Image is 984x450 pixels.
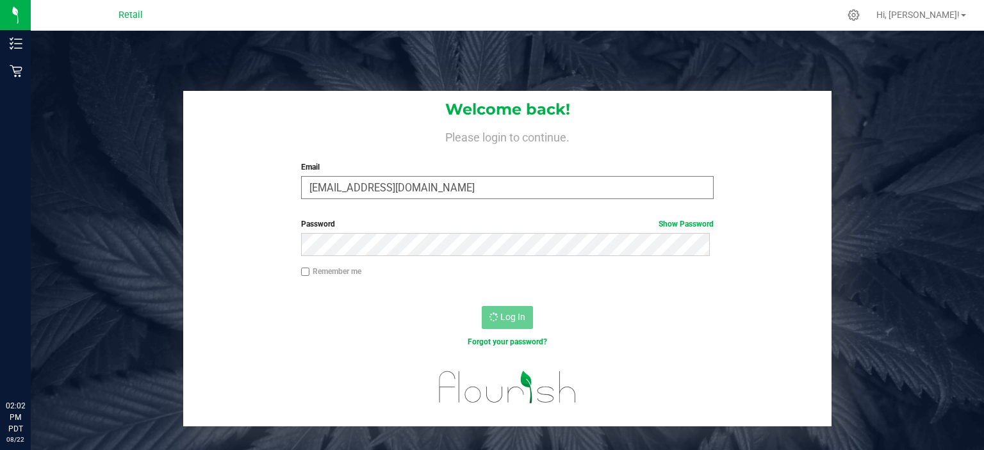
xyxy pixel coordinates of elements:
[846,9,862,21] div: Manage settings
[119,10,143,20] span: Retail
[301,161,714,173] label: Email
[6,435,25,444] p: 08/22
[183,101,832,118] h1: Welcome back!
[10,37,22,50] inline-svg: Inventory
[6,400,25,435] p: 02:02 PM PDT
[659,220,714,229] a: Show Password
[301,266,361,277] label: Remember me
[10,65,22,77] inline-svg: Retail
[500,312,525,322] span: Log In
[301,268,310,277] input: Remember me
[468,337,547,346] a: Forgot your password?
[427,361,589,413] img: flourish_logo.svg
[183,128,832,143] h4: Please login to continue.
[301,220,335,229] span: Password
[876,10,960,20] span: Hi, [PERSON_NAME]!
[482,306,533,329] button: Log In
